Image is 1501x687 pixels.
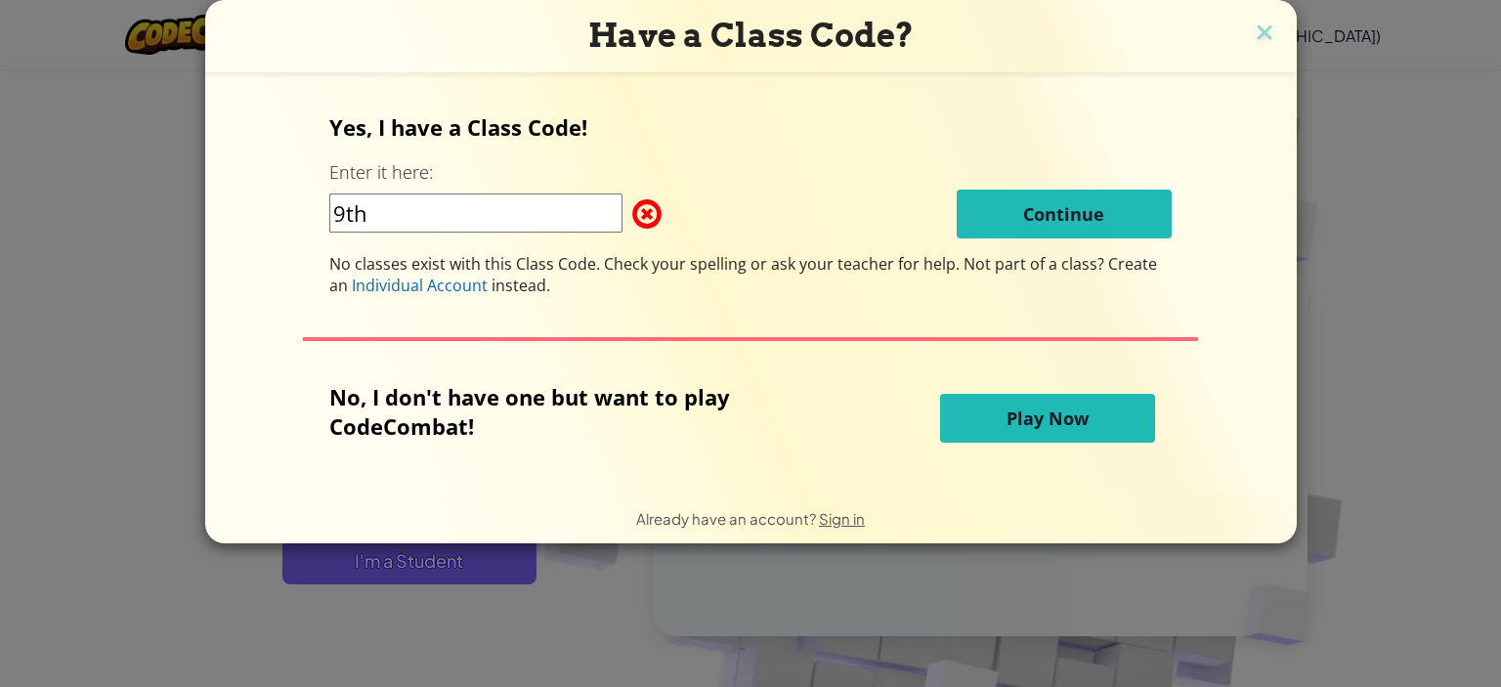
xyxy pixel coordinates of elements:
[819,509,865,528] a: Sign in
[636,509,819,528] span: Already have an account?
[1252,20,1277,49] img: close icon
[488,275,550,296] span: instead.
[957,190,1172,238] button: Continue
[329,160,433,185] label: Enter it here:
[1007,407,1089,430] span: Play Now
[329,382,826,441] p: No, I don't have one but want to play CodeCombat!
[329,112,1172,142] p: Yes, I have a Class Code!
[352,275,488,296] span: Individual Account
[329,253,1157,296] span: Not part of a class? Create an
[329,253,964,275] span: No classes exist with this Class Code. Check your spelling or ask your teacher for help.
[940,394,1155,443] button: Play Now
[1023,202,1104,226] span: Continue
[588,16,914,55] span: Have a Class Code?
